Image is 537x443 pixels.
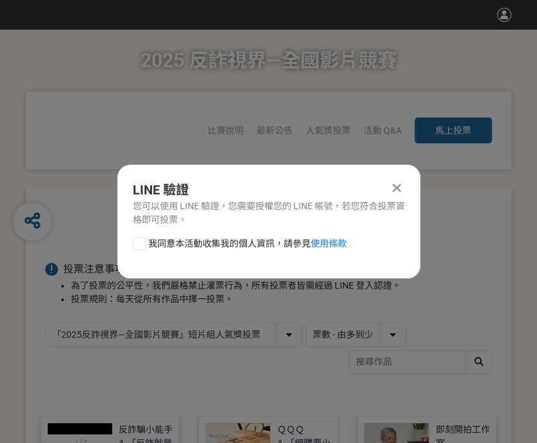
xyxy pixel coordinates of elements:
[119,423,173,437] div: 反詐騙小能手
[257,125,293,136] a: 最新公告
[141,30,397,92] h1: 2025 反詐視界—全國影片競賽
[306,125,351,136] span: 人氣獎投票
[415,118,492,143] button: 馬上投票
[148,237,347,251] span: 我同意本活動收集我的個人資訊，請參見
[435,125,471,136] span: 馬上投票
[63,263,125,275] span: 投票注意事項
[208,125,244,136] a: 比賽說明
[71,279,492,293] li: 為了投票的公平性，我們嚴格禁止灌票行為，所有投票者皆需經過 LINE 登入認證。
[133,200,405,227] div: 您可以使用 LINE 驗證，您需要授權您的 LINE 帳號，若您符合投票資格即可投票。
[311,238,347,249] a: 使用條款
[71,293,492,306] li: 投票規則：每天從所有作品中擇一投票。
[349,351,491,373] input: 搜尋作品
[277,423,304,437] div: ＱＱＱ
[364,125,402,136] a: 活動 Q&A
[133,180,405,200] div: LINE 驗證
